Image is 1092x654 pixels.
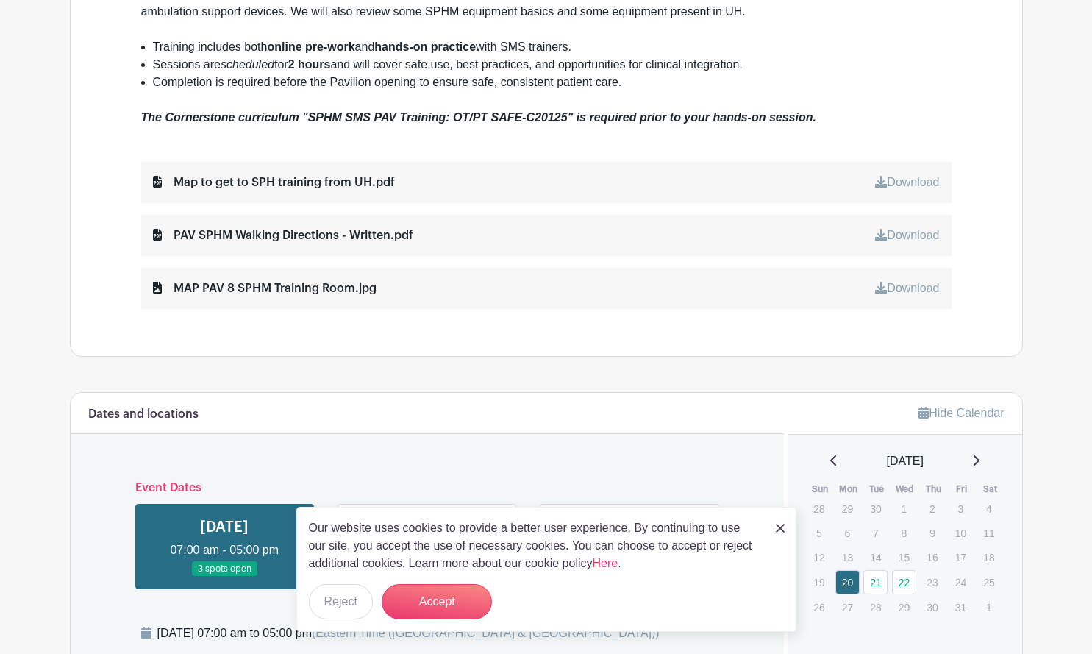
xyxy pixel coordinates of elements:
li: Completion is required before the Pavilion opening to ensure safe, consistent patient care. [153,74,952,91]
p: 14 [863,546,888,569]
p: 12 [807,546,831,569]
p: 7 [863,522,888,544]
div: [DATE] 07:00 am to 05:00 pm [157,625,660,642]
a: 21 [863,570,888,594]
button: Reject [309,584,373,619]
p: 25 [977,571,1001,594]
span: (Eastern Time ([GEOGRAPHIC_DATA] & [GEOGRAPHIC_DATA])) [312,627,660,639]
p: 15 [892,546,916,569]
th: Wed [891,482,920,497]
p: 1 [892,497,916,520]
p: 31 [949,596,973,619]
a: 22 [892,570,916,594]
p: 28 [807,497,831,520]
p: 6 [835,522,860,544]
strong: online pre-work [267,40,354,53]
strong: hands-on practice [374,40,476,53]
p: Our website uses cookies to provide a better user experience. By continuing to use our site, you ... [309,519,760,572]
p: 29 [835,497,860,520]
li: Sessions are for and will cover safe use, best practices, and opportunities for clinical integrat... [153,56,952,74]
p: 1 [977,596,1001,619]
strong: 2 hours [288,58,331,71]
p: 27 [835,596,860,619]
th: Sat [976,482,1004,497]
p: 29 [892,596,916,619]
p: 30 [863,497,888,520]
p: 16 [920,546,944,569]
p: 23 [920,571,944,594]
th: Sun [806,482,835,497]
a: 20 [835,570,860,594]
div: Map to get to SPH training from UH.pdf [153,174,395,191]
th: Mon [835,482,863,497]
span: [DATE] [887,452,924,470]
th: Tue [863,482,891,497]
em: scheduled [221,58,274,71]
p: 18 [977,546,1001,569]
a: Here [593,557,618,569]
p: 3 [949,497,973,520]
p: 19 [807,571,831,594]
a: Hide Calendar [918,407,1004,419]
a: Download [875,282,939,294]
p: 2 [920,497,944,520]
th: Fri [948,482,977,497]
em: The Cornerstone curriculum "SPHM SMS PAV Training: OT/PT SAFE-C20125" is required prior to your h... [141,111,816,124]
h6: Dates and locations [88,408,199,422]
a: Download [875,229,939,241]
p: 5 [807,522,831,544]
p: 10 [949,522,973,544]
p: 4 [977,497,1001,520]
p: 30 [920,596,944,619]
th: Thu [919,482,948,497]
h6: Event Dates [124,481,732,495]
div: MAP PAV 8 SPHM Training Room.jpg [153,280,377,297]
p: 17 [949,546,973,569]
p: 24 [949,571,973,594]
div: PAV SPHM Walking Directions - Written.pdf [153,227,413,244]
p: 13 [835,546,860,569]
a: Download [875,176,939,188]
img: close_button-5f87c8562297e5c2d7936805f587ecaba9071eb48480494691a3f1689db116b3.svg [776,524,785,533]
p: 9 [920,522,944,544]
p: 28 [863,596,888,619]
p: 11 [977,522,1001,544]
p: 8 [892,522,916,544]
button: Accept [382,584,492,619]
li: Training includes both and with SMS trainers. [153,38,952,56]
p: 26 [807,596,831,619]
